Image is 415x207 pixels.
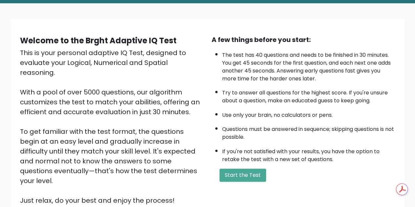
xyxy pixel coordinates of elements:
[222,108,395,119] li: Use only your brain, no calculators or pens.
[20,35,176,46] b: Welcome to the Brght Adaptive IQ Test
[222,122,395,141] li: Questions must be answered in sequence; skipping questions is not possible.
[20,48,204,205] div: This is your personal adaptive IQ Test, designed to evaluate your Logical, Numerical and Spatial ...
[212,35,395,45] div: A few things before you start:
[222,48,395,83] li: The test has 40 questions and needs to be finished in 30 minutes. You get 45 seconds for the firs...
[222,86,395,105] li: Try to answer all questions for the highest score. If you're unsure about a question, make an edu...
[219,169,266,182] button: Start the Test
[222,144,395,163] li: If you're not satisfied with your results, you have the option to retake the test with a new set ...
